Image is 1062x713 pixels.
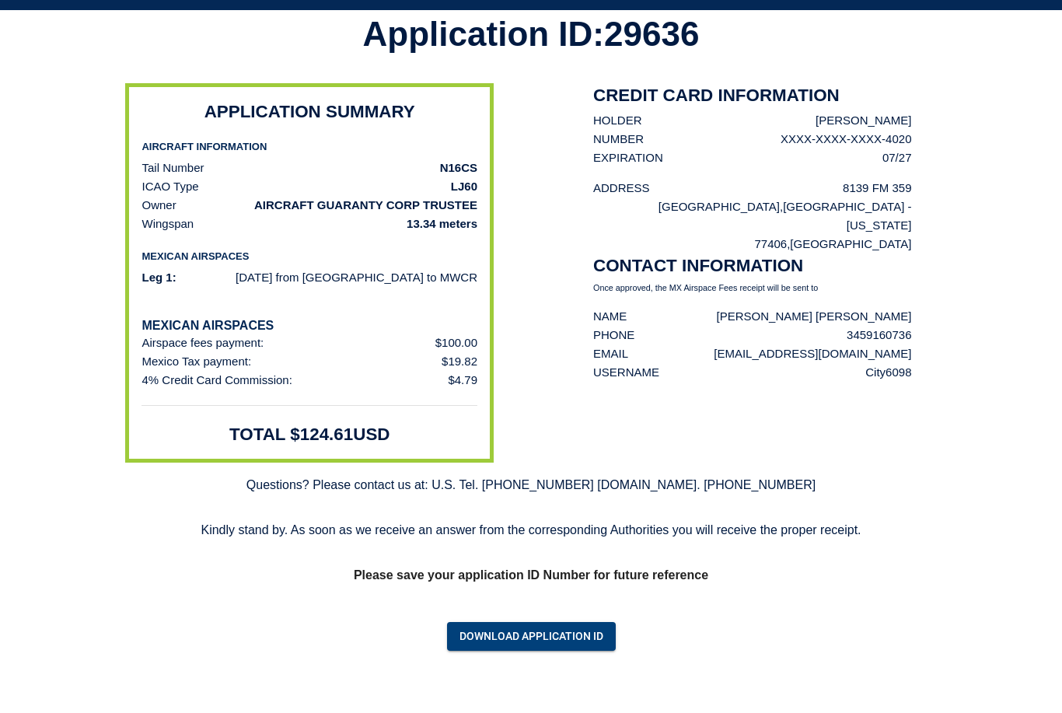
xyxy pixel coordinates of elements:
p: NAME [593,307,659,326]
p: ADDRESS [593,179,650,197]
p: Mexico Tax payment: [141,352,251,371]
h2: CREDIT CARD INFORMATION [593,83,912,107]
p: Kindly stand by. As soon as we receive an answer from the corresponding Authorities you will rece... [188,508,873,553]
h2: TOTAL $ 124.61 USD [229,422,390,446]
p: HOLDER [593,111,663,130]
p: 07/27 [781,149,911,167]
p: Tail Number [141,159,204,177]
p: XXXX-XXXX-XXXX-4020 [781,130,911,149]
p: [GEOGRAPHIC_DATA] , [GEOGRAPHIC_DATA] - [US_STATE] [650,197,912,235]
p: ICAO Type [141,177,198,196]
p: $ 100.00 [435,334,477,352]
p: N16CS [440,159,477,177]
h6: MEXICAN AIRSPACES [141,249,477,264]
p: LJ60 [451,177,477,196]
p: AIRCRAFT GUARANTY CORP TRUSTEE [254,196,477,215]
p: Owner [141,196,176,215]
p: [PERSON_NAME] [781,111,911,130]
p: 8139 FM 359 [650,179,912,197]
span: Leg 1: [141,268,176,287]
h2: CONTACT INFORMATION [593,253,912,278]
p: Questions? Please contact us at: U.S. Tel. [PHONE_NUMBER] [DOMAIN_NAME]. [PHONE_NUMBER] [234,463,828,508]
h6: AIRCRAFT INFORMATION [141,139,477,155]
h1: Application ID: 29636 [363,10,700,58]
p: $ 4.79 [448,371,477,390]
button: Download Application ID [447,622,616,651]
p: NUMBER [593,130,663,149]
p: Wingspan [141,215,194,233]
p: [DATE] from [GEOGRAPHIC_DATA] to MWCR [141,268,477,287]
strong: Please save your application ID Number for future reference [354,568,708,582]
p: PHONE [593,326,659,344]
p: 3459160736 [714,326,911,344]
p: 4% Credit Card Commission: [141,371,292,390]
p: Airspace fees payment: [141,334,264,352]
p: Once approved, the MX Airspace Fees receipt will be sent to [593,281,912,295]
p: USERNAME [593,363,659,382]
p: [EMAIL_ADDRESS][DOMAIN_NAME] [714,344,911,363]
p: City6098 [714,363,911,382]
p: 77406 , [GEOGRAPHIC_DATA] [650,235,912,253]
p: [PERSON_NAME] [PERSON_NAME] [714,307,911,326]
p: EXPIRATION [593,149,663,167]
h2: APPLICATION SUMMARY [204,100,415,124]
p: 13.34 meters [407,215,477,233]
h6: MEXICAN AIRSPACES [141,318,477,334]
p: EMAIL [593,344,659,363]
p: $ 19.82 [442,352,477,371]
